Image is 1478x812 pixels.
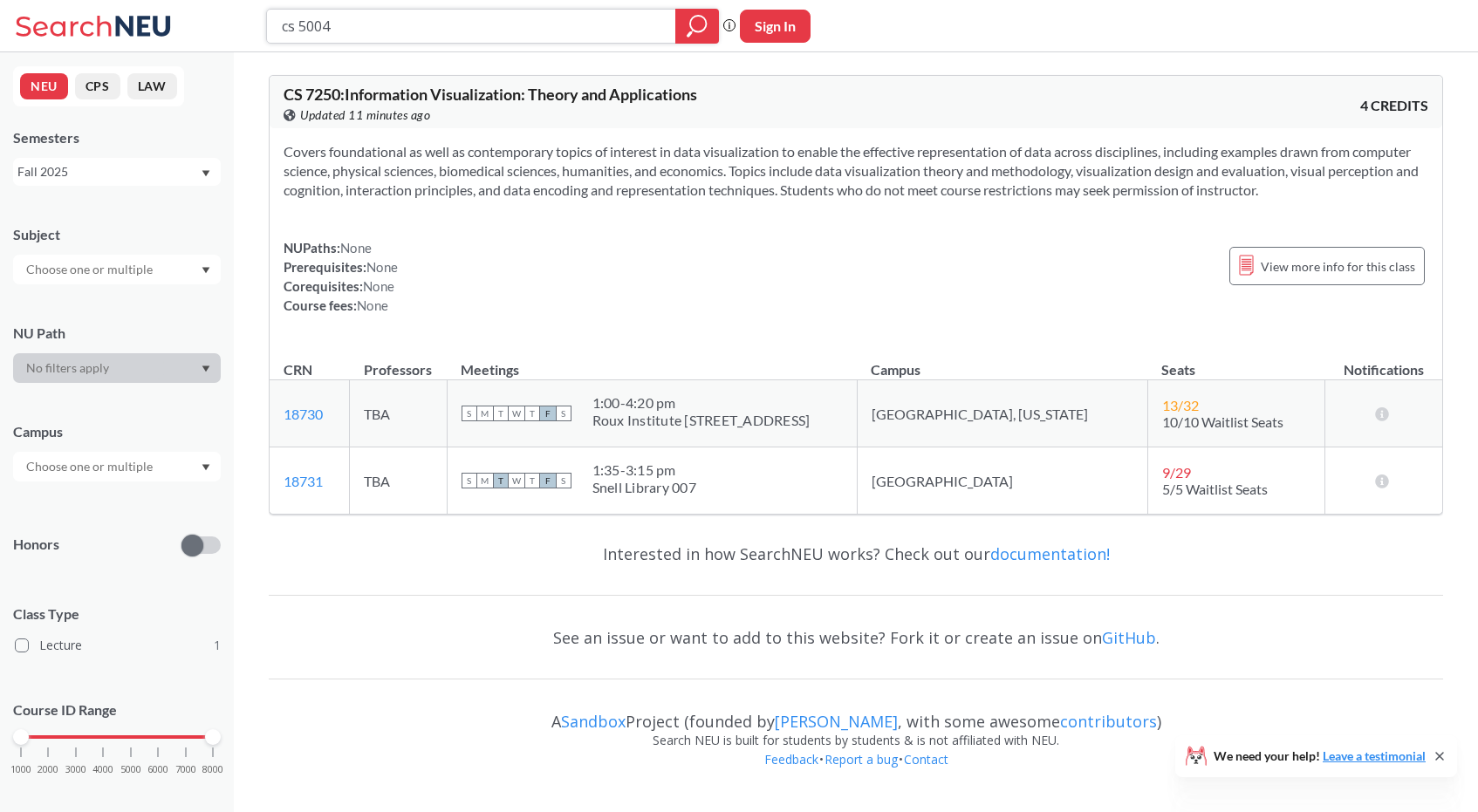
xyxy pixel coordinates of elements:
[350,343,447,380] th: Professors
[13,128,221,147] div: Semesters
[284,473,323,489] a: 18731
[561,711,626,732] a: Sandbox
[65,765,86,774] span: 3000
[775,711,898,732] a: [PERSON_NAME]
[592,479,696,496] div: Snell Library 007
[477,473,493,488] span: M
[202,170,210,177] svg: Dropdown arrow
[493,473,509,488] span: T
[556,473,571,488] span: S
[284,406,323,422] a: 18730
[363,278,394,294] span: None
[592,461,696,479] div: 1:35 - 3:15 pm
[202,365,210,372] svg: Dropdown arrow
[175,765,196,774] span: 7000
[903,751,949,768] a: Contact
[10,765,31,774] span: 1000
[269,696,1443,731] div: A Project (founded by , with some awesome )
[824,751,899,768] a: Report a bug
[15,634,221,657] label: Lecture
[269,731,1443,750] div: Search NEU is built for students by students & is not affiliated with NEU.
[509,473,524,488] span: W
[1162,464,1191,481] span: 9 / 29
[127,73,177,99] button: LAW
[857,343,1147,380] th: Campus
[350,380,447,447] td: TBA
[120,765,141,774] span: 5000
[1360,96,1428,115] span: 4 CREDITS
[857,447,1147,515] td: [GEOGRAPHIC_DATA]
[556,406,571,421] span: S
[763,751,819,768] a: Feedback
[269,750,1443,795] div: • •
[350,447,447,515] td: TBA
[366,259,398,275] span: None
[284,360,312,379] div: CRN
[202,267,210,274] svg: Dropdown arrow
[1147,343,1325,380] th: Seats
[990,543,1110,564] a: documentation!
[284,85,697,104] span: CS 7250 : Information Visualization: Theory and Applications
[269,529,1443,579] div: Interested in how SearchNEU works? Check out our
[202,765,223,774] span: 8000
[13,324,221,343] div: NU Path
[284,238,398,315] div: NUPaths: Prerequisites: Corequisites: Course fees:
[1162,481,1268,497] span: 5/5 Waitlist Seats
[493,406,509,421] span: T
[17,259,164,280] input: Choose one or multiple
[13,158,221,186] div: Fall 2025Dropdown arrow
[202,464,210,471] svg: Dropdown arrow
[740,10,811,43] button: Sign In
[284,142,1428,200] section: Covers foundational as well as contemporary topics of interest in data visualization to enable th...
[280,11,663,41] input: Class, professor, course number, "phrase"
[462,473,477,488] span: S
[592,412,811,429] div: Roux Institute [STREET_ADDRESS]
[13,535,59,555] p: Honors
[13,452,221,481] div: Dropdown arrow
[13,422,221,441] div: Campus
[13,353,221,383] div: Dropdown arrow
[13,604,221,624] span: Class Type
[540,473,556,488] span: F
[17,162,200,181] div: Fall 2025
[592,394,811,412] div: 1:00 - 4:20 pm
[1162,413,1283,430] span: 10/10 Waitlist Seats
[477,406,493,421] span: M
[147,765,168,774] span: 6000
[1060,711,1157,732] a: contributors
[1261,256,1415,277] span: View more info for this class
[357,297,388,313] span: None
[300,106,430,125] span: Updated 11 minutes ago
[540,406,556,421] span: F
[1162,397,1199,413] span: 13 / 32
[75,73,120,99] button: CPS
[857,380,1147,447] td: [GEOGRAPHIC_DATA], [US_STATE]
[214,636,221,655] span: 1
[1323,748,1426,763] a: Leave a testimonial
[13,700,221,720] p: Course ID Range
[1214,750,1426,762] span: We need your help!
[509,406,524,421] span: W
[17,456,164,477] input: Choose one or multiple
[1102,627,1156,648] a: GitHub
[13,255,221,284] div: Dropdown arrow
[13,225,221,244] div: Subject
[38,765,58,774] span: 2000
[524,406,540,421] span: T
[675,9,719,44] div: magnifying glass
[1325,343,1442,380] th: Notifications
[92,765,113,774] span: 4000
[20,73,68,99] button: NEU
[269,612,1443,663] div: See an issue or want to add to this website? Fork it or create an issue on .
[687,14,708,38] svg: magnifying glass
[447,343,857,380] th: Meetings
[524,473,540,488] span: T
[340,240,372,256] span: None
[462,406,477,421] span: S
